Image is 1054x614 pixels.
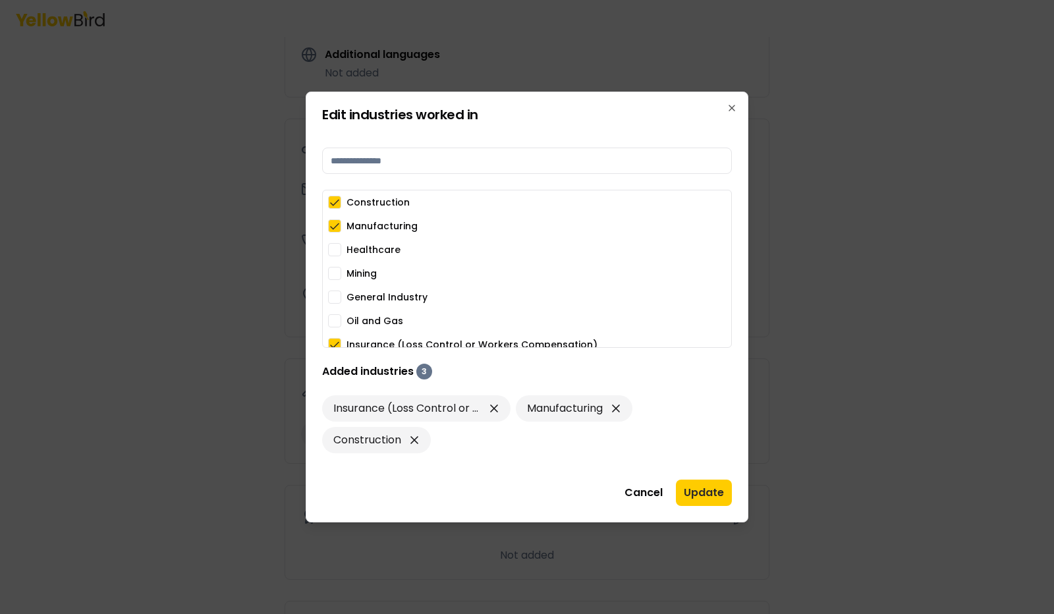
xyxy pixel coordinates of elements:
label: Oil and Gas [347,316,403,325]
h3: Added industries [322,364,414,379]
span: Construction [333,432,401,448]
label: General Industry [347,293,428,302]
h2: Edit industries worked in [322,108,732,121]
label: Healthcare [347,245,401,254]
button: Update [676,480,732,506]
label: Insurance (Loss Control or Workers Compensation) [347,340,597,349]
div: Insurance (Loss Control or Workers Compensation) [322,395,511,422]
label: Manufacturing [347,221,418,231]
div: Construction [322,427,431,453]
label: Construction [347,198,410,207]
button: Cancel [617,480,671,506]
label: Mining [347,269,377,278]
div: Manufacturing [516,395,632,422]
span: Manufacturing [527,401,603,416]
div: 3 [416,364,432,379]
span: Insurance (Loss Control or Workers Compensation) [333,401,481,416]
